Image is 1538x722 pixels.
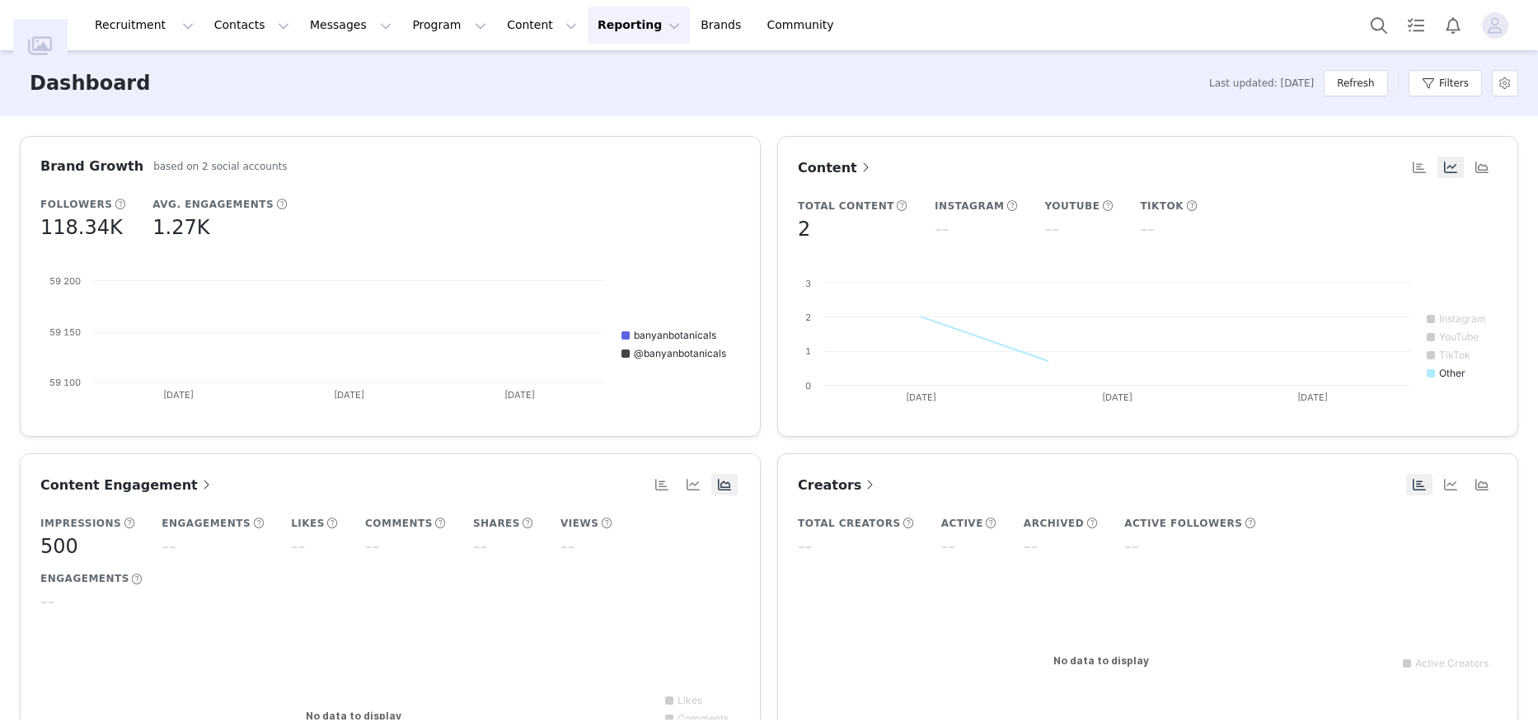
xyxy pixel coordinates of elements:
a: Brands [691,7,756,44]
text: [DATE] [906,391,936,403]
h5: -- [473,532,487,561]
h5: -- [560,532,574,561]
h5: 1.27K [152,213,209,242]
button: Program [402,7,496,44]
button: Profile [1472,12,1525,39]
text: No data to display [1053,654,1149,667]
h5: -- [1140,214,1154,244]
h5: Impressions [40,516,121,531]
h5: -- [798,532,812,561]
h5: Archived [1024,516,1084,531]
text: TikTok [1439,349,1470,361]
h5: 2 [798,214,810,244]
text: No data to display [306,710,401,722]
text: banyanbotanicals [634,329,716,341]
h3: Dashboard [30,68,150,98]
h5: Comments [365,516,433,531]
button: Reporting [588,7,690,44]
button: Content [497,7,587,44]
h5: Active [941,516,983,531]
text: [DATE] [334,389,364,401]
h5: Instagram [935,199,1005,213]
h5: -- [941,532,955,561]
h5: Engagements [162,516,251,531]
text: YouTube [1439,331,1479,343]
text: Instagram [1439,312,1486,325]
text: [DATE] [1297,391,1328,403]
button: Recruitment [85,7,204,44]
button: Contacts [204,7,299,44]
a: Content Engagement [40,475,214,495]
span: Last updated: [DATE] [1209,76,1314,91]
span: Content [798,160,874,176]
h5: Active Followers [1124,516,1242,531]
a: Community [757,7,851,44]
a: Content [798,157,874,178]
button: Search [1361,7,1397,44]
h5: Total Creators [798,516,901,531]
text: 59 150 [49,326,81,338]
h5: 118.34K [40,213,123,242]
a: Creators [798,475,878,495]
h5: -- [935,214,949,244]
span: Creators [798,477,878,493]
text: [DATE] [1102,391,1132,403]
text: 1 [805,345,811,357]
h5: -- [40,587,54,617]
button: Notifications [1435,7,1471,44]
h5: -- [365,532,379,561]
text: @banyanbotanicals [634,347,726,359]
h5: Views [560,516,598,531]
text: 59 100 [49,377,81,388]
text: 0 [805,380,811,391]
button: Refresh [1324,70,1387,96]
text: 59 200 [49,275,81,287]
h3: Brand Growth [40,157,143,176]
h5: YouTube [1044,199,1100,213]
h5: Followers [40,197,112,212]
text: [DATE] [163,389,194,401]
text: Likes [678,694,702,706]
text: [DATE] [504,389,535,401]
text: Other [1439,367,1465,379]
h5: -- [291,532,305,561]
h5: 500 [40,532,78,561]
a: Tasks [1398,7,1434,44]
text: Active Creators [1415,657,1489,669]
h5: Total Content [798,199,894,213]
h5: Engagements [40,571,129,586]
div: avatar [1487,12,1503,39]
h5: based on 2 social accounts [153,159,287,174]
h5: -- [1044,214,1058,244]
h5: TikTok [1140,199,1184,213]
h5: -- [1124,532,1138,561]
h5: Likes [291,516,325,531]
h5: -- [162,532,176,561]
h5: Avg. Engagements [152,197,274,212]
button: Messages [300,7,401,44]
span: Content Engagement [40,477,214,493]
text: 2 [805,312,811,323]
text: 3 [805,278,811,289]
button: Filters [1409,70,1482,96]
h5: -- [1024,532,1038,561]
h5: Shares [473,516,520,531]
